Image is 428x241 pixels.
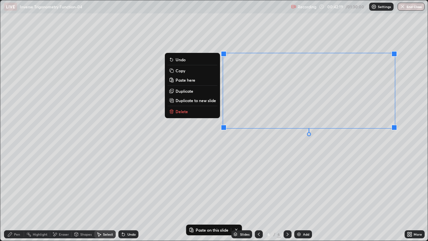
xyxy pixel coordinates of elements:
[414,233,422,236] div: More
[265,232,272,236] div: 6
[240,233,249,236] div: Slides
[168,96,217,104] button: Duplicate to new slide
[398,3,425,11] button: End Class
[176,98,216,103] p: Duplicate to new slide
[168,76,217,84] button: Paste here
[378,5,391,8] p: Settings
[127,233,136,236] div: Undo
[33,233,47,236] div: Highlight
[103,233,113,236] div: Select
[6,4,15,9] p: LIVE
[291,4,296,9] img: recording.375f2c34.svg
[188,226,230,234] button: Paste on this slide
[296,232,302,237] img: add-slide-button
[168,107,217,115] button: Delete
[196,227,228,233] p: Paste on this slide
[80,233,92,236] div: Shapes
[168,67,217,75] button: Copy
[168,56,217,64] button: Undo
[59,233,69,236] div: Eraser
[400,4,405,9] img: end-class-cross
[176,109,188,114] p: Delete
[176,77,195,83] p: Paste here
[176,88,193,94] p: Duplicate
[371,4,377,9] img: class-settings-icons
[14,233,20,236] div: Pen
[277,231,281,237] div: 6
[303,233,309,236] div: Add
[274,232,276,236] div: /
[176,68,185,73] p: Copy
[176,57,186,62] p: Undo
[298,4,316,9] p: Recording
[168,87,217,95] button: Duplicate
[20,4,82,9] p: Inverse Trigonometry Function-04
